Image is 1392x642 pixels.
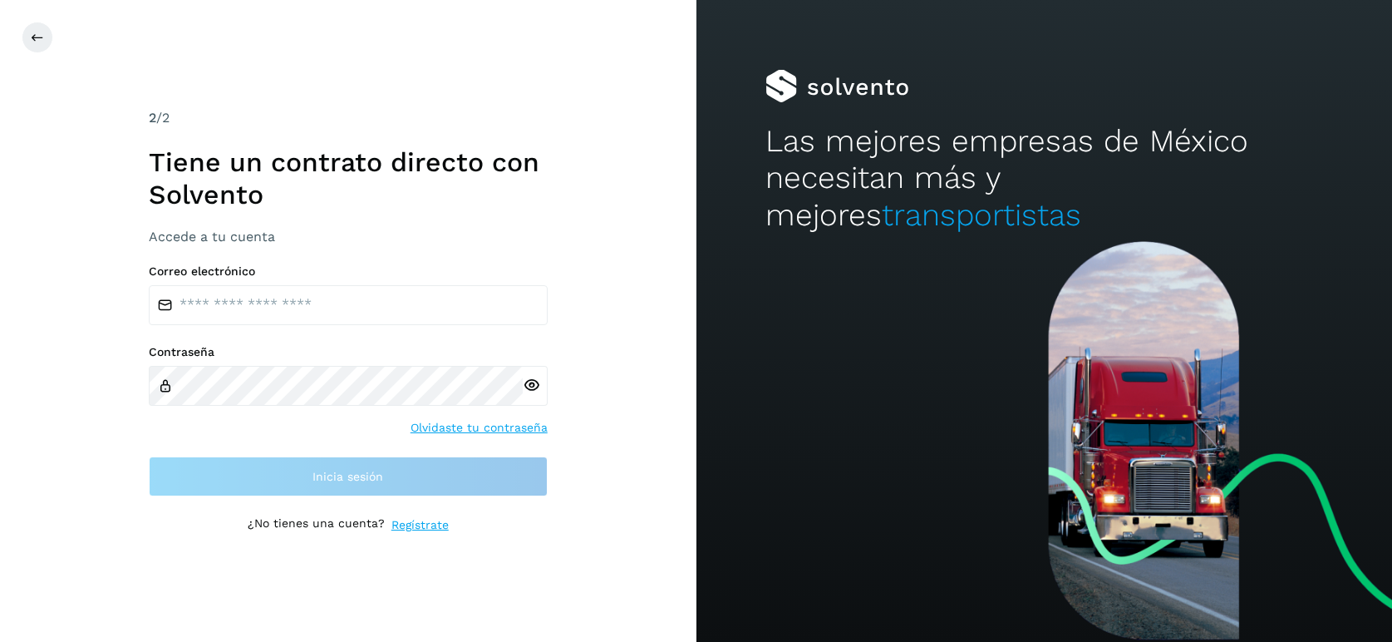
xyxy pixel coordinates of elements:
[248,516,385,534] p: ¿No tienes una cuenta?
[391,516,449,534] a: Regístrate
[765,123,1322,234] h2: Las mejores empresas de México necesitan más y mejores
[149,457,548,496] button: Inicia sesión
[312,471,383,482] span: Inicia sesión
[882,197,1081,233] span: transportistas
[411,419,548,437] a: Olvidaste tu contraseña
[149,110,156,126] span: 2
[149,345,548,359] label: Contraseña
[149,264,548,279] label: Correo electrónico
[149,146,548,210] h1: Tiene un contrato directo con Solvento
[149,229,548,244] h3: Accede a tu cuenta
[149,108,548,128] div: /2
